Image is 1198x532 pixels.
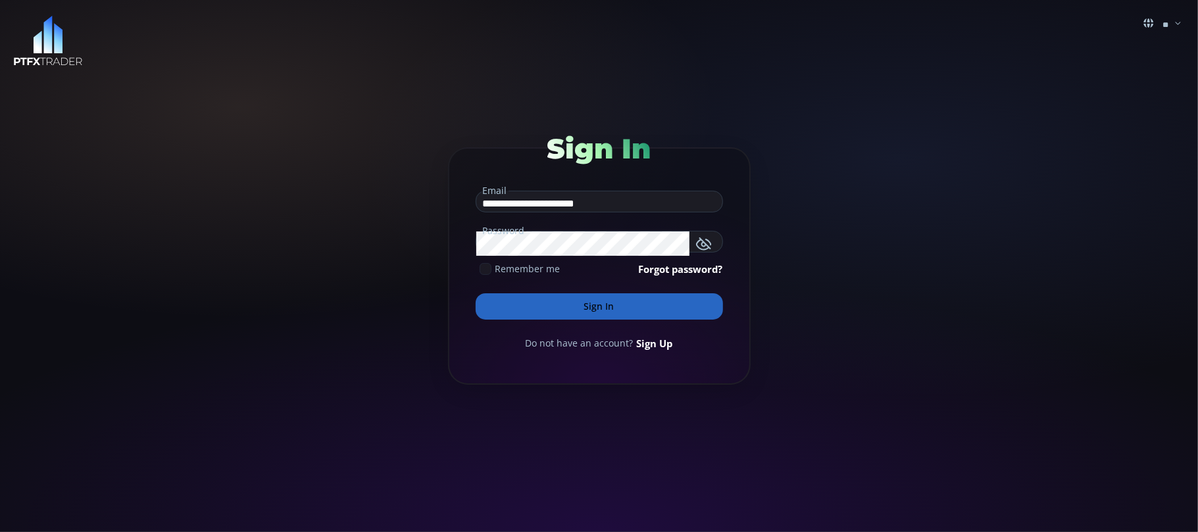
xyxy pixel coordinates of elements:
[639,262,723,276] a: Forgot password?
[13,16,83,66] img: LOGO
[637,336,673,351] a: Sign Up
[547,132,651,166] span: Sign In
[476,293,723,320] button: Sign In
[495,262,561,276] span: Remember me
[476,336,723,351] div: Do not have an account?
